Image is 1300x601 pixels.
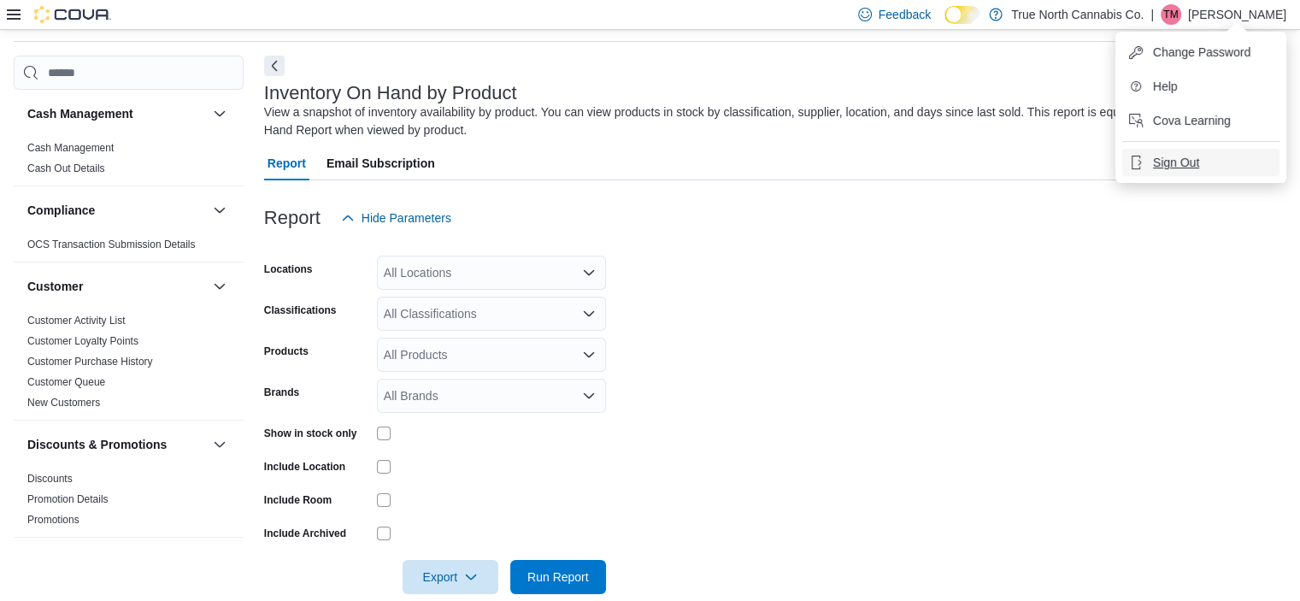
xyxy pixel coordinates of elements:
[27,141,114,155] span: Cash Management
[14,234,244,262] div: Compliance
[264,208,321,228] h3: Report
[403,560,498,594] button: Export
[1122,107,1279,134] button: Cova Learning
[264,83,517,103] h3: Inventory On Hand by Product
[27,314,126,327] span: Customer Activity List
[582,348,596,362] button: Open list of options
[14,138,244,186] div: Cash Management
[582,266,596,280] button: Open list of options
[1163,4,1178,25] span: TM
[27,492,109,506] span: Promotion Details
[27,493,109,505] a: Promotion Details
[27,278,206,295] button: Customer
[944,24,945,25] span: Dark Mode
[27,238,196,251] span: OCS Transaction Submission Details
[879,6,931,23] span: Feedback
[1122,73,1279,100] button: Help
[1161,4,1181,25] div: Tarryn Marr
[264,427,357,440] label: Show in stock only
[27,356,153,368] a: Customer Purchase History
[264,460,345,474] label: Include Location
[27,202,95,219] h3: Compliance
[264,386,299,399] label: Brands
[27,396,100,410] span: New Customers
[264,345,309,358] label: Products
[1150,4,1154,25] p: |
[27,472,73,486] span: Discounts
[27,335,138,347] a: Customer Loyalty Points
[27,105,206,122] button: Cash Management
[27,162,105,175] span: Cash Out Details
[27,436,206,453] button: Discounts & Promotions
[264,493,332,507] label: Include Room
[362,209,451,227] span: Hide Parameters
[27,142,114,154] a: Cash Management
[1122,149,1279,176] button: Sign Out
[264,527,346,540] label: Include Archived
[14,310,244,420] div: Customer
[1153,44,1250,61] span: Change Password
[27,376,105,388] a: Customer Queue
[413,560,488,594] span: Export
[510,560,606,594] button: Run Report
[264,103,1278,139] div: View a snapshot of inventory availability by product. You can view products in stock by classific...
[34,6,111,23] img: Cova
[209,200,230,221] button: Compliance
[268,146,306,180] span: Report
[27,397,100,409] a: New Customers
[209,103,230,124] button: Cash Management
[1153,78,1178,95] span: Help
[27,513,79,527] span: Promotions
[27,202,206,219] button: Compliance
[27,334,138,348] span: Customer Loyalty Points
[27,278,83,295] h3: Customer
[209,276,230,297] button: Customer
[27,239,196,250] a: OCS Transaction Submission Details
[14,468,244,537] div: Discounts & Promotions
[27,514,79,526] a: Promotions
[27,375,105,389] span: Customer Queue
[264,56,285,76] button: Next
[27,162,105,174] a: Cash Out Details
[582,307,596,321] button: Open list of options
[1188,4,1286,25] p: [PERSON_NAME]
[1153,112,1231,129] span: Cova Learning
[944,6,980,24] input: Dark Mode
[27,436,167,453] h3: Discounts & Promotions
[27,355,153,368] span: Customer Purchase History
[326,146,435,180] span: Email Subscription
[27,315,126,327] a: Customer Activity List
[209,434,230,455] button: Discounts & Promotions
[264,262,313,276] label: Locations
[1122,38,1279,66] button: Change Password
[582,389,596,403] button: Open list of options
[527,569,589,586] span: Run Report
[1153,154,1199,171] span: Sign Out
[27,105,133,122] h3: Cash Management
[334,201,458,235] button: Hide Parameters
[27,473,73,485] a: Discounts
[1011,4,1144,25] p: True North Cannabis Co.
[264,303,337,317] label: Classifications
